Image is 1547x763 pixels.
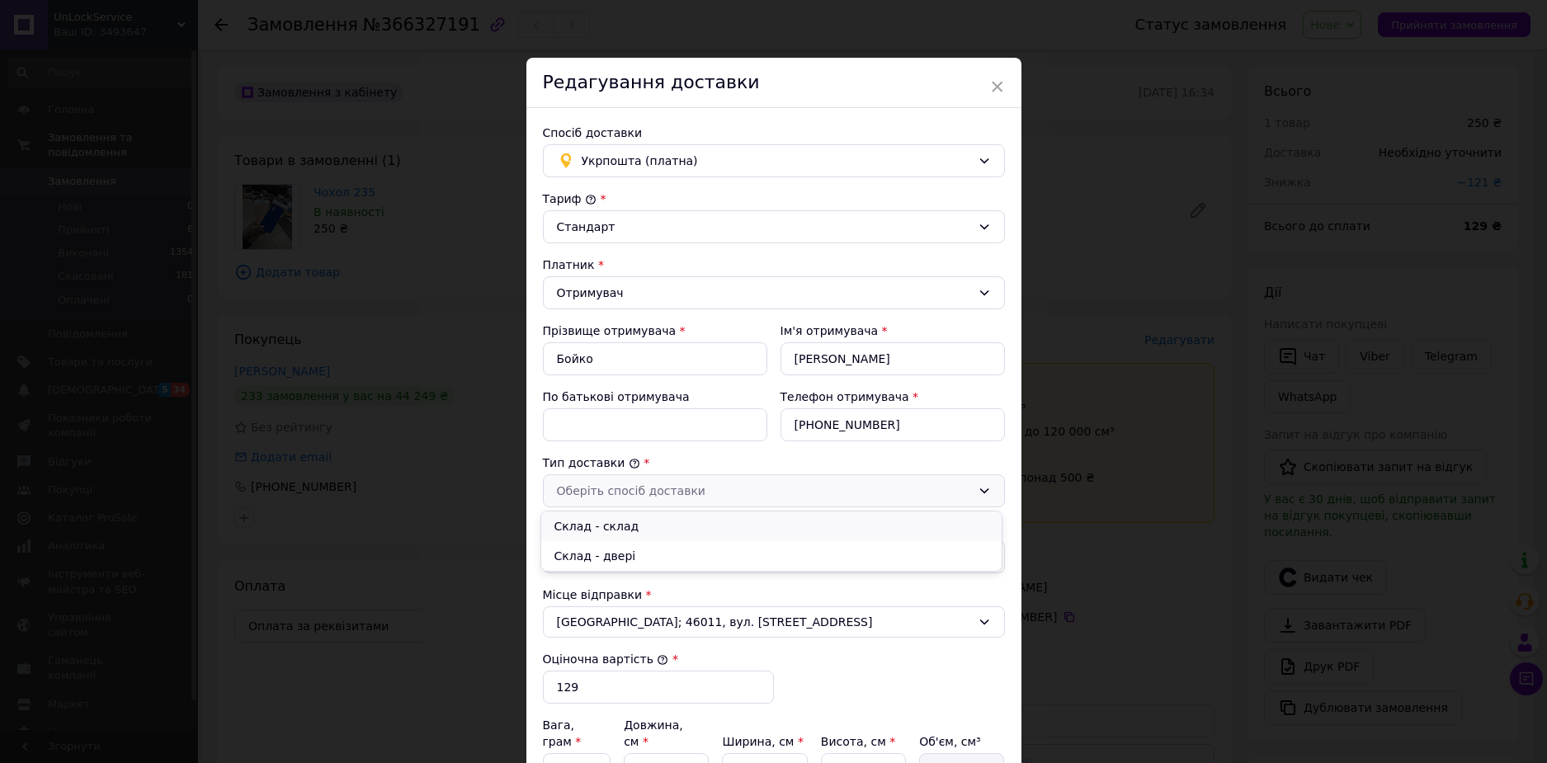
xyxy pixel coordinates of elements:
label: Вага, грам [543,718,582,748]
div: Спосіб доставки [543,125,1005,141]
label: Ім'я отримувача [781,324,879,337]
span: [GEOGRAPHIC_DATA]; 46011, вул. [STREET_ADDRESS] [557,614,971,630]
div: Отримувач [557,284,971,302]
div: Тариф [543,191,1005,207]
label: Ширина, см [722,735,803,748]
li: Склад - склад [541,511,1002,541]
span: Укрпошта (платна) [582,152,971,170]
div: Редагування доставки [526,58,1021,108]
label: По батькові отримувача [543,390,690,403]
input: +380 [781,408,1005,441]
label: Телефон отримувача [781,390,909,403]
div: Тип доставки [543,455,1005,471]
div: Оберіть спосіб доставки [557,482,971,500]
div: Місце відправки [543,586,1005,603]
div: Об'єм, см³ [919,733,1004,750]
label: Прізвище отримувача [543,324,677,337]
label: Висота, см [821,735,895,748]
label: Довжина, см [624,718,683,748]
label: Оціночна вартість [543,652,669,666]
div: Стандарт [557,218,971,236]
li: Склад - двері [541,541,1002,571]
span: × [990,73,1005,101]
div: Платник [543,257,1005,273]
